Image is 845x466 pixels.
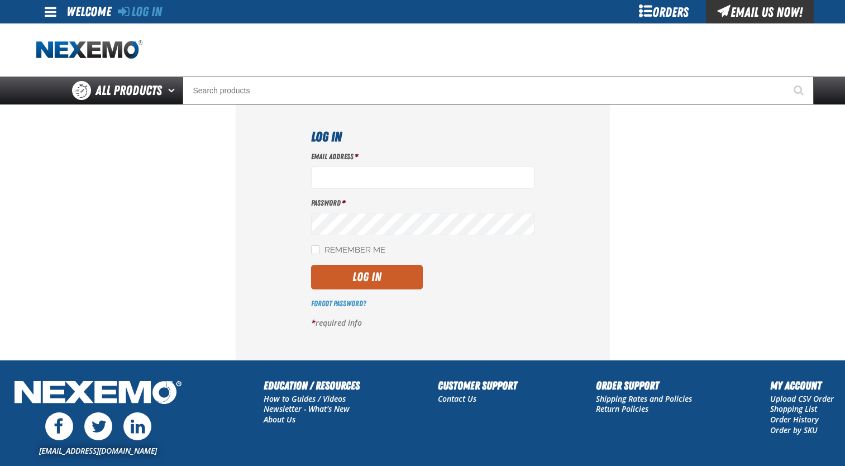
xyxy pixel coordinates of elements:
[264,414,295,425] a: About Us
[596,403,648,414] a: Return Policies
[311,151,534,162] label: Email Address
[311,245,385,256] label: Remember Me
[264,403,350,414] a: Newsletter - What's New
[770,403,817,414] a: Shopping List
[96,80,162,101] span: All Products
[118,4,162,20] a: Log In
[183,77,814,104] input: Search
[786,77,814,104] button: Start Searching
[770,414,819,425] a: Order History
[36,40,142,60] a: Home
[264,377,360,394] h2: Education / Resources
[11,377,185,410] img: Nexemo Logo
[596,393,692,404] a: Shipping Rates and Policies
[770,377,834,394] h2: My Account
[264,393,346,404] a: How to Guides / Videos
[39,445,157,456] a: [EMAIL_ADDRESS][DOMAIN_NAME]
[596,377,692,394] h2: Order Support
[311,299,366,308] a: Forgot Password?
[36,40,142,60] img: Nexemo logo
[164,77,183,104] button: Open All Products pages
[770,425,818,435] a: Order by SKU
[311,127,534,147] h1: Log In
[311,265,423,289] button: Log In
[438,377,517,394] h2: Customer Support
[311,245,320,254] input: Remember Me
[438,393,476,404] a: Contact Us
[770,393,834,404] a: Upload CSV Order
[311,318,534,329] p: required info
[311,198,534,208] label: Password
